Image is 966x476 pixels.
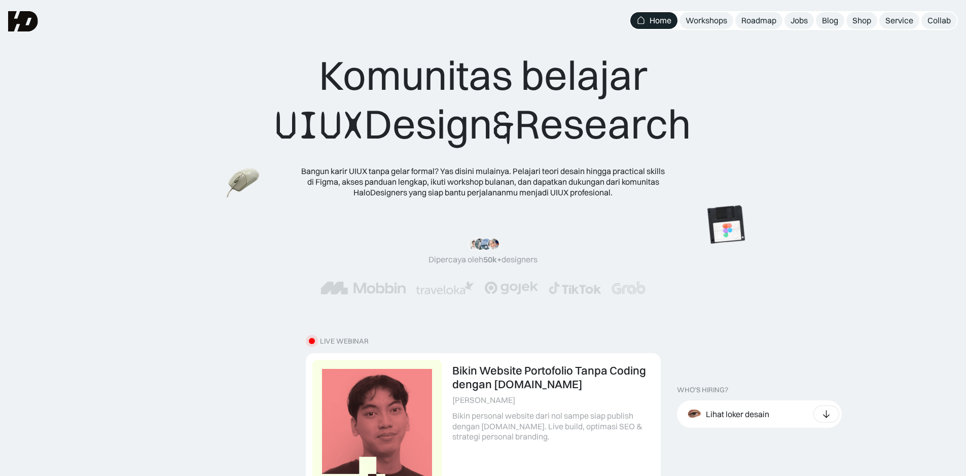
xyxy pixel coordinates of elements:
[784,12,814,29] a: Jobs
[885,15,913,26] div: Service
[275,51,691,150] div: Komunitas belajar Design Research
[791,15,808,26] div: Jobs
[492,101,515,150] span: &
[706,409,769,420] div: Lihat loker desain
[921,12,957,29] a: Collab
[301,166,666,197] div: Bangun karir UIUX tanpa gelar formal? Yas disini mulainya. Pelajari teori desain hingga practical...
[846,12,877,29] a: Shop
[650,15,671,26] div: Home
[428,254,538,265] div: Dipercaya oleh designers
[483,254,502,264] span: 50k+
[630,12,677,29] a: Home
[686,15,727,26] div: Workshops
[816,12,844,29] a: Blog
[735,12,782,29] a: Roadmap
[741,15,776,26] div: Roadmap
[927,15,951,26] div: Collab
[879,12,919,29] a: Service
[677,386,728,394] div: WHO’S HIRING?
[822,15,838,26] div: Blog
[320,337,369,346] div: LIVE WEBINAR
[275,101,364,150] span: UIUX
[852,15,871,26] div: Shop
[679,12,733,29] a: Workshops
